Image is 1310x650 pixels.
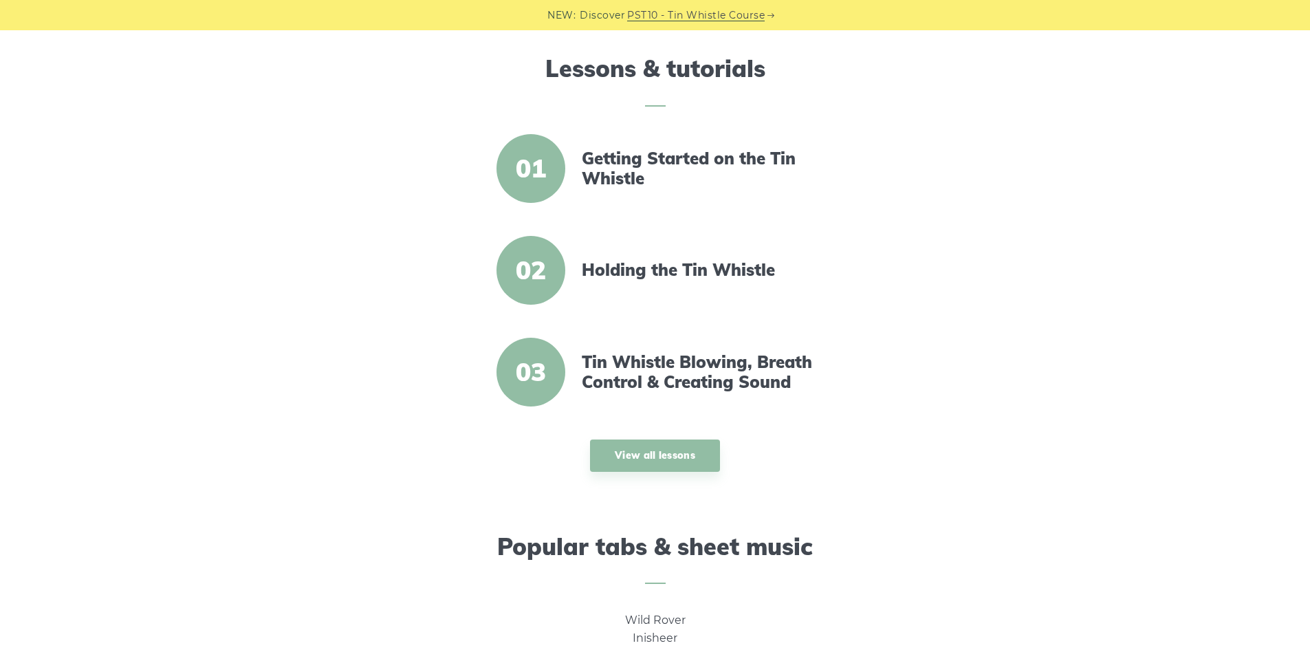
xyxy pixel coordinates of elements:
a: Wild Rover [625,614,686,627]
a: Tin Whistle Blowing, Breath Control & Creating Sound [582,352,818,392]
a: View all lessons [590,440,720,472]
a: Getting Started on the Tin Whistle [582,149,818,188]
h2: Lessons & tutorials [268,55,1043,107]
span: 01 [496,134,565,203]
span: NEW: [547,8,576,23]
a: PST10 - Tin Whistle Course [627,8,765,23]
a: Inisheer [633,631,677,644]
span: 03 [496,338,565,407]
h2: Popular tabs & sheet music [268,533,1043,585]
span: Discover [580,8,625,23]
a: Holding the Tin Whistle [582,260,818,280]
span: 02 [496,236,565,305]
